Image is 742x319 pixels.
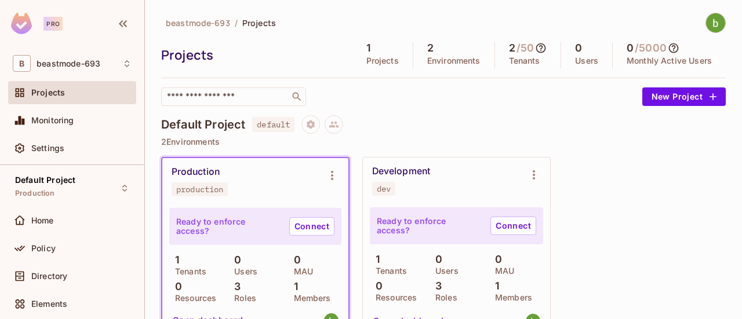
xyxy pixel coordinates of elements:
[288,294,331,303] p: Members
[430,293,457,302] p: Roles
[176,217,280,236] p: Ready to enforce access?
[169,254,179,266] p: 1
[31,88,65,97] span: Projects
[31,216,54,225] span: Home
[489,266,514,276] p: MAU
[489,280,499,292] p: 1
[228,294,256,303] p: Roles
[161,118,245,131] h4: Default Project
[31,299,67,309] span: Elements
[228,281,241,292] p: 3
[430,280,442,292] p: 3
[161,137,726,146] p: 2 Environments
[11,13,32,34] img: SReyMgAAAABJRU5ErkJggg==
[169,267,206,276] p: Tenants
[172,166,220,178] div: Production
[635,42,667,54] h5: / 5000
[427,42,434,54] h5: 2
[176,185,223,194] div: production
[377,184,391,193] div: dev
[228,254,241,266] p: 0
[321,164,344,187] button: Environment settings
[169,294,216,303] p: Resources
[289,217,334,236] a: Connect
[509,56,540,65] p: Tenants
[288,267,313,276] p: MAU
[522,163,545,186] button: Environment settings
[161,46,347,64] div: Projects
[31,272,67,281] span: Directory
[627,42,634,54] h5: 0
[13,55,31,72] span: B
[517,42,534,54] h5: / 50
[489,293,532,302] p: Members
[642,87,726,106] button: New Project
[706,13,725,32] img: beastmode wilson
[370,266,407,276] p: Tenants
[228,267,257,276] p: Users
[370,280,383,292] p: 0
[15,175,75,185] span: Default Project
[288,254,301,266] p: 0
[575,42,582,54] h5: 0
[301,121,320,132] span: Project settings
[366,56,399,65] p: Projects
[509,42,515,54] h5: 2
[627,56,712,65] p: Monthly Active Users
[43,17,63,31] div: Pro
[370,254,380,265] p: 1
[252,117,294,132] span: default
[31,244,56,253] span: Policy
[15,189,55,198] span: Production
[235,17,238,28] li: /
[31,144,64,153] span: Settings
[31,116,74,125] span: Monitoring
[575,56,598,65] p: Users
[430,266,459,276] p: Users
[366,42,370,54] h5: 1
[166,17,230,28] span: beastmode-693
[427,56,481,65] p: Environments
[490,217,536,235] a: Connect
[288,281,298,292] p: 1
[242,17,276,28] span: Projects
[489,254,502,265] p: 0
[430,254,442,265] p: 0
[377,217,481,235] p: Ready to enforce access?
[372,166,430,177] div: Development
[370,293,417,302] p: Resources
[169,281,182,292] p: 0
[37,59,100,68] span: Workspace: beastmode-693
